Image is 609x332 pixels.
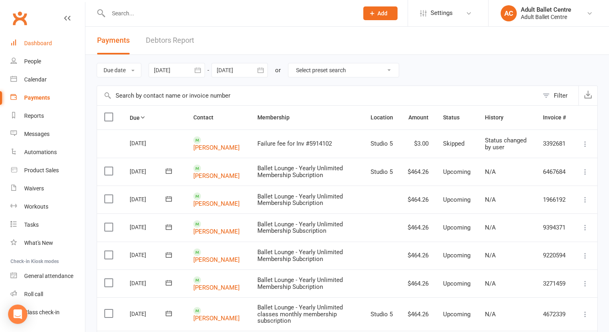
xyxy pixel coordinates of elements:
a: Debtors Report [146,27,194,54]
a: Calendar [10,71,85,89]
span: Ballet Lounge - Yearly Unlimited Membership Subcription [257,193,343,207]
a: Workouts [10,198,85,216]
div: [DATE] [130,165,167,177]
a: Dashboard [10,34,85,52]
td: 3271459 [536,269,573,297]
button: Payments [97,27,130,54]
span: N/A [485,224,496,231]
span: Upcoming [443,196,470,203]
div: General attendance [24,273,73,279]
a: General attendance kiosk mode [10,267,85,285]
input: Search... [106,8,353,19]
span: Payments [97,36,130,44]
th: Amount [400,106,436,129]
div: [DATE] [130,221,167,233]
span: Status changed by user [485,137,526,151]
span: Skipped [443,140,464,147]
span: Ballet Lounge - Yearly Unlimited Membership Subcription [257,248,343,263]
div: Waivers [24,185,44,192]
td: $464.26 [400,213,436,241]
span: N/A [485,252,496,259]
a: [PERSON_NAME] [193,314,240,322]
th: History [478,106,536,129]
input: Search by contact name or invoice number [97,86,539,105]
span: Upcoming [443,168,470,175]
td: $464.26 [400,297,436,331]
th: Location [363,106,400,129]
a: People [10,52,85,71]
a: [PERSON_NAME] [193,228,240,235]
td: Studio 5 [363,158,400,186]
td: 3392681 [536,129,573,157]
div: Dashboard [24,40,52,46]
td: Studio 5 [363,297,400,331]
a: What's New [10,234,85,252]
span: Upcoming [443,280,470,287]
a: Roll call [10,285,85,303]
div: Workouts [24,203,48,210]
div: [DATE] [130,248,167,261]
div: Messages [24,131,50,137]
td: $464.26 [400,158,436,186]
div: Roll call [24,291,43,297]
a: Product Sales [10,161,85,180]
span: Ballet Lounge - Yearly Unlimited Membership Subcription [257,276,343,290]
a: Automations [10,143,85,161]
a: Clubworx [10,8,30,28]
div: Payments [24,94,50,101]
div: AC [501,5,517,21]
span: N/A [485,168,496,175]
button: Add [363,6,398,20]
div: Automations [24,149,57,155]
span: Ballet Lounge - Yearly Unlimited Membership Subscription [257,221,343,235]
a: Tasks [10,216,85,234]
button: Filter [539,86,578,105]
td: 9394371 [536,213,573,241]
div: [DATE] [130,307,167,320]
span: Ballet Lounge - Yearly Unlimited classes monthly membership subscription [257,304,343,324]
div: [DATE] [130,277,167,289]
a: [PERSON_NAME] [193,284,240,291]
div: Adult Ballet Centre [521,6,571,13]
span: N/A [485,280,496,287]
th: Status [436,106,478,129]
span: Upcoming [443,311,470,318]
a: Payments [10,89,85,107]
td: Studio 5 [363,129,400,157]
th: Due [122,106,186,129]
div: or [275,65,281,75]
div: Adult Ballet Centre [521,13,571,21]
div: Calendar [24,76,47,83]
span: Failure fee for Inv #5914102 [257,140,332,147]
span: Settings [431,4,453,22]
th: Invoice # [536,106,573,129]
a: [PERSON_NAME] [193,256,240,263]
a: Messages [10,125,85,143]
div: Product Sales [24,167,59,173]
span: Ballet Lounge - Yearly Unlimited Membership Subcription [257,165,343,179]
td: 9220594 [536,242,573,269]
td: $464.26 [400,186,436,213]
button: Due date [97,63,141,77]
span: Add [377,10,387,17]
td: 1966192 [536,186,573,213]
div: [DATE] [130,137,167,149]
td: $464.26 [400,269,436,297]
td: $3.00 [400,129,436,157]
span: Upcoming [443,252,470,259]
span: Upcoming [443,224,470,231]
a: Reports [10,107,85,125]
td: 6467684 [536,158,573,186]
td: 4672339 [536,297,573,331]
div: [DATE] [130,193,167,205]
span: N/A [485,311,496,318]
div: People [24,58,41,65]
span: N/A [485,196,496,203]
div: Tasks [24,221,39,228]
div: Filter [554,91,568,100]
a: [PERSON_NAME] [193,144,240,151]
div: Class check-in [24,309,60,315]
a: [PERSON_NAME] [193,200,240,207]
a: Class kiosk mode [10,303,85,322]
td: $464.26 [400,242,436,269]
